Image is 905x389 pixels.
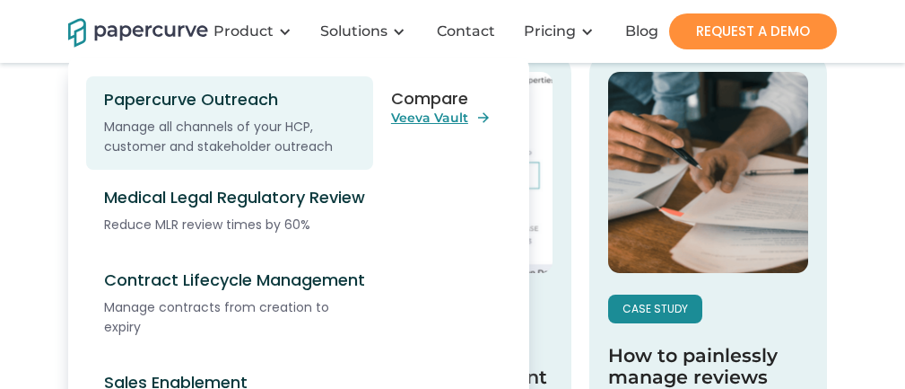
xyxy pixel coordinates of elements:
div: Solutions [309,4,423,58]
div: Reduce MLR review times by 60% [104,215,368,234]
a: Contract Lifecycle ManagementManage contracts from creation to expiry [86,252,373,355]
a: Blog [612,22,676,40]
strong: Manage all channels of your HCP, customer and stakeholder outreach [104,118,333,155]
a: Papercurve OutreachManage all channels of your HCP, customer and stakeholder outreach [86,76,373,170]
div: Solutions [320,22,387,40]
a: Veeva Vault [391,110,492,126]
div: Blog [625,22,658,40]
a: Contact [423,22,513,40]
div: Manage contracts from creation to expiry [104,297,368,337]
a: home [68,15,185,47]
div: Product [213,22,274,40]
div: Contract Lifecycle Management [104,270,368,290]
div: Papercurve Outreach [104,90,368,110]
a: Pricing [524,22,576,40]
div: Product [203,4,309,58]
div: Pricing [513,4,612,58]
div: Contact [437,22,495,40]
div: Medical Legal Regulatory Review [104,188,368,208]
a: Medical Legal Regulatory ReviewReduce MLR review times by 60% [86,170,373,252]
div: Compare [391,72,467,108]
a: REQUEST A DEMO [669,13,837,49]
